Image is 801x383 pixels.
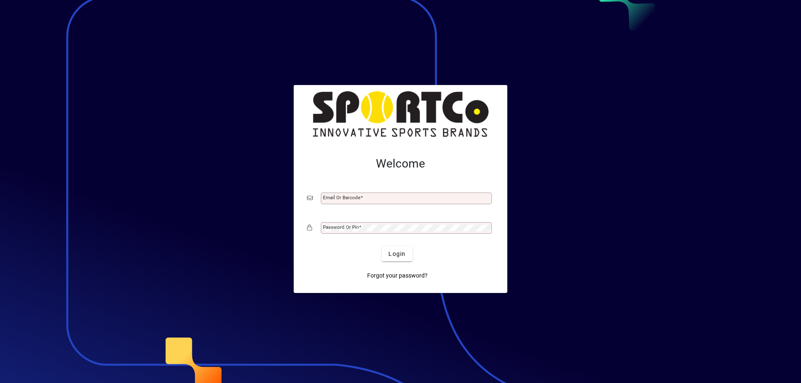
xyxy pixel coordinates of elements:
[364,268,431,283] a: Forgot your password?
[382,246,412,261] button: Login
[323,224,359,230] mat-label: Password or Pin
[367,271,428,280] span: Forgot your password?
[307,157,494,171] h2: Welcome
[388,250,406,258] span: Login
[323,195,360,200] mat-label: Email or Barcode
